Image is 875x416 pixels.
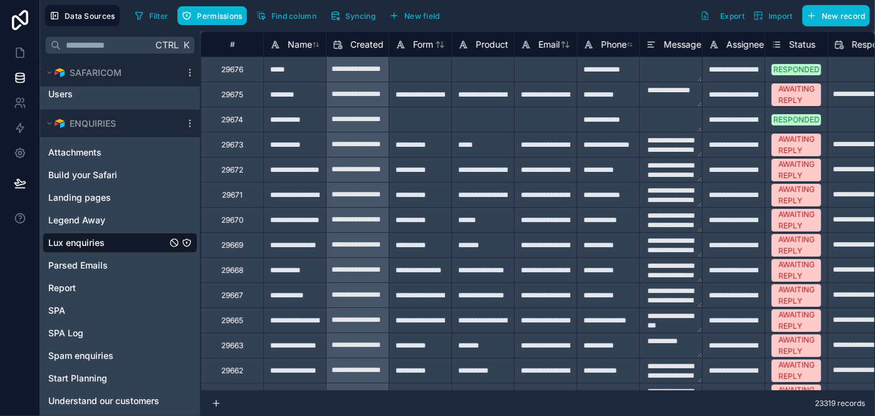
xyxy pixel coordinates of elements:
span: Created [350,38,384,51]
button: Permissions [177,6,246,25]
div: AWAITING REPLY [778,385,815,407]
span: 23319 records [815,398,865,408]
div: 29676 [221,65,243,75]
span: Data Sources [65,11,115,21]
span: Message [664,38,701,51]
div: AWAITING REPLY [778,83,815,106]
a: Permissions [177,6,251,25]
div: AWAITING REPLY [778,259,815,282]
span: Form [413,38,433,51]
div: 29665 [221,316,243,326]
button: Export [696,5,749,26]
div: 29667 [221,291,243,301]
button: Syncing [326,6,380,25]
span: Status [789,38,815,51]
div: 29671 [222,190,243,200]
span: Find column [271,11,317,21]
span: Export [720,11,745,21]
span: Name [288,38,312,51]
span: Filter [149,11,169,21]
div: AWAITING REPLY [778,209,815,232]
div: 29670 [221,215,244,225]
div: 29672 [221,165,243,175]
button: Import [749,5,797,26]
div: RESPONDED [773,114,820,125]
span: Assignee [726,38,764,51]
span: Product [476,38,508,51]
div: 29673 [221,140,243,150]
span: New field [404,11,440,21]
button: New record [802,5,870,26]
span: Ctrl [154,37,180,53]
div: AWAITING REPLY [778,309,815,332]
button: Filter [130,6,173,25]
div: AWAITING REPLY [778,134,815,156]
a: Syncing [326,6,385,25]
div: AWAITING REPLY [778,360,815,382]
button: Find column [252,6,321,25]
span: Import [768,11,793,21]
span: Email [538,38,560,51]
span: Phone [601,38,627,51]
button: New field [385,6,444,25]
span: K [182,41,191,50]
div: 29669 [221,240,243,250]
span: Permissions [197,11,242,21]
div: AWAITING REPLY [778,334,815,357]
div: AWAITING REPLY [778,184,815,206]
div: RESPONDED [773,64,820,75]
div: 29662 [221,366,243,376]
span: Syncing [345,11,375,21]
div: 29674 [221,115,243,125]
span: New record [822,11,866,21]
div: 29675 [221,90,243,100]
div: AWAITING REPLY [778,284,815,307]
div: AWAITING REPLY [778,234,815,257]
a: New record [797,5,870,26]
div: AWAITING REPLY [778,159,815,181]
div: # [211,40,254,49]
div: 29663 [221,341,243,351]
div: 29668 [221,265,243,275]
button: Data Sources [45,5,120,26]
